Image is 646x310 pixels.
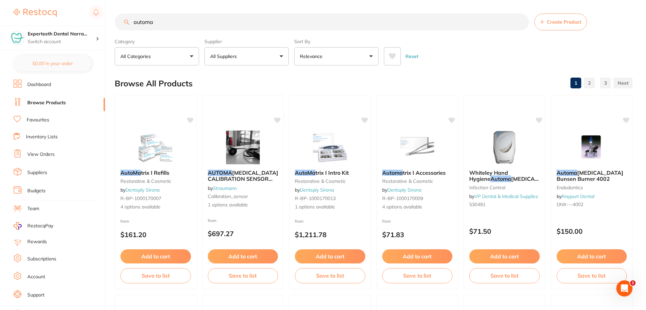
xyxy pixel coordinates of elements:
button: Add to cart [120,249,191,263]
a: Inventory Lists [26,134,58,140]
em: Automa [557,169,577,176]
input: Search Products [115,13,529,30]
span: by [382,187,421,193]
a: VP Dental & Medical Supplies [474,193,538,199]
em: Automa [490,175,511,182]
small: restorative & cosmetic [382,178,453,184]
span: by [208,185,237,191]
p: $161.20 [120,231,191,238]
a: Restocq Logo [13,5,57,21]
b: Automatrix I Accessories [382,170,453,176]
img: Restocq Logo [13,9,57,17]
img: RestocqPay [13,222,22,230]
span: RestocqPay [27,223,53,229]
button: Create Product [534,13,587,30]
a: Suppliers [27,169,47,176]
a: Browse Products [27,100,66,106]
button: Save to list [208,268,278,283]
span: by [120,187,160,193]
span: 1 [630,280,636,286]
a: 2 [584,76,595,90]
a: Team [27,205,39,212]
img: Automatrix I Accessories [395,131,439,164]
button: Relevance [294,47,378,65]
span: from [208,218,217,223]
b: AUTOMATIC CALIBRATION SENSOR 385NM [208,170,278,182]
span: R-BP-1000170009 [382,195,423,201]
em: AUTOMA [208,169,232,176]
span: [MEDICAL_DATA] CALIBRATION SENSOR 385NM [208,169,278,189]
button: Add to cart [557,249,627,263]
button: Save to list [295,268,365,283]
a: RestocqPay [13,222,53,230]
button: Add to cart [382,249,453,263]
a: Subscriptions [27,256,56,262]
img: Automatic Bunsen Burner 4002 [570,131,614,164]
label: Supplier [204,38,289,45]
a: Dentsply Sirona [125,187,160,193]
span: 4 options available [382,204,453,210]
img: AutoMatrix I Intro Kit [308,131,352,164]
span: DNX---4002 [557,201,583,207]
h2: Browse All Products [115,79,193,88]
a: Dentsply Sirona [300,187,334,193]
a: Support [27,292,45,299]
span: by [557,193,594,199]
img: Experteeth Dental Narrabri [10,31,24,45]
label: Category [115,38,199,45]
a: Favourites [27,117,49,123]
span: 1 options available [208,202,278,208]
small: restorative & cosmetic [120,178,191,184]
span: from [382,219,391,224]
span: calibration_sensor [208,193,248,199]
p: $697.27 [208,230,278,237]
em: Automa [382,169,403,176]
span: 1 options available [295,204,365,210]
button: All Suppliers [204,47,289,65]
span: 4 options available [120,204,191,210]
a: 1 [570,76,581,90]
button: All Categories [115,47,199,65]
span: trix I Intro Kit [315,169,349,176]
iframe: Intercom live chat [616,280,633,297]
span: from [295,219,304,224]
a: Account [27,274,45,280]
small: restorative & cosmetic [295,178,365,184]
span: R-BP-1000170007 [120,195,161,201]
b: Automatic Bunsen Burner 4002 [557,170,627,182]
button: Save to list [469,268,540,283]
a: Raypurt Dental [562,193,594,199]
h4: Experteeth Dental Narrabri [28,31,96,37]
img: Whiteley Hand Hygiene Automatic Dispenser [482,131,526,164]
b: AutoMatrix I Intro Kit [295,170,365,176]
label: Sort By [294,38,378,45]
img: AUTOMATIC CALIBRATION SENSOR 385NM [221,131,265,164]
small: infection control [469,185,540,190]
b: Whiteley Hand Hygiene Automatic Dispenser [469,170,540,182]
span: R-BP-1000170013 [295,195,336,201]
a: Straumann [213,185,237,191]
p: $1,211.78 [295,231,365,238]
a: Budgets [27,188,46,194]
p: Relevance [300,53,325,60]
span: [MEDICAL_DATA] Dispenser [469,175,557,188]
p: $71.83 [382,231,453,238]
button: $0.00 in your order [13,55,91,72]
button: Add to cart [295,249,365,263]
small: Endodontics [557,185,627,190]
span: from [120,219,129,224]
a: Dentsply Sirona [387,187,421,193]
button: Add to cart [469,249,540,263]
span: trix I Accessories [403,169,446,176]
p: All Categories [120,53,153,60]
a: View Orders [27,151,55,158]
p: All Suppliers [210,53,240,60]
p: $71.50 [469,227,540,235]
button: Save to list [120,268,191,283]
img: AutoMatrix I Refills [134,131,177,164]
a: Rewards [27,238,47,245]
button: Save to list [557,268,627,283]
span: Create Product [547,19,581,25]
span: by [295,187,334,193]
em: AutoMa [120,169,141,176]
